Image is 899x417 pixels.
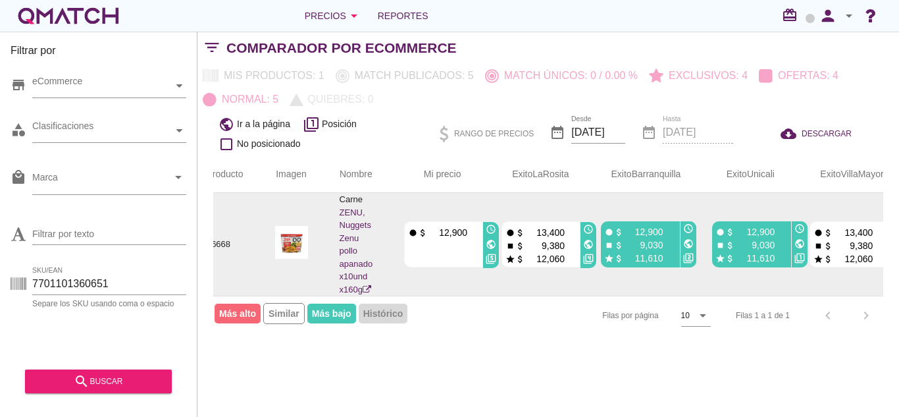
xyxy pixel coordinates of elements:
[550,125,565,140] i: date_range
[782,7,803,23] i: redeem
[218,136,234,152] i: check_box_outline_blank
[614,254,624,264] i: attach_money
[525,252,565,265] p: 12,060
[823,254,833,264] i: attach_money
[25,370,172,393] button: buscar
[823,228,833,238] i: attach_money
[303,117,319,132] i: filter_1
[794,223,805,234] i: access_time
[11,77,26,93] i: store
[583,254,594,264] i: filter_4
[525,239,565,252] p: 9,380
[683,253,694,264] i: filter_2
[715,254,725,264] i: star
[583,224,594,235] i: access_time
[794,238,805,249] i: public
[505,254,515,264] i: star
[683,223,694,234] i: access_time
[226,38,457,59] h2: Comparador por eCommerce
[388,156,486,193] th: Mi precio: Not sorted. Activate to sort ascending.
[715,240,725,250] i: stop
[307,304,356,323] span: Más bajo
[340,208,373,294] a: ZENU, Nuggets Zenu pollo apanado x10und x160g
[372,3,434,29] a: Reportes
[294,3,372,29] button: Precios
[340,193,373,206] p: Carne
[794,156,899,193] th: ExitoVillaMayor: Not sorted. Activate to sort ascending.
[735,225,775,238] p: 12,900
[74,374,90,389] i: search
[813,241,823,251] i: stop
[505,228,515,238] i: fiber_manual_record
[237,117,290,131] span: Ir a la página
[841,8,857,24] i: arrow_drop_down
[604,254,614,264] i: star
[525,226,565,239] p: 13,400
[696,156,794,193] th: ExitoUnicali: Not sorted. Activate to sort ascending.
[833,239,873,252] p: 9,380
[237,137,301,151] span: No posicionado
[359,304,408,323] span: Histórico
[735,252,775,265] p: 11,610
[486,239,496,250] i: public
[681,310,690,321] div: 10
[170,169,186,185] i: arrow_drop_down
[32,300,186,308] div: Separe los SKU usando coma o espacio
[263,303,305,324] span: Similar
[11,169,26,185] i: local_mall
[773,68,838,84] p: Ofertas: 4
[259,156,324,193] th: Imagen: Not sorted.
[833,252,873,265] p: 12,060
[614,227,624,237] i: attach_money
[418,228,428,238] i: attach_money
[802,128,852,140] span: DESCARGAR
[794,253,805,264] i: filter_1
[624,252,663,265] p: 11,610
[815,7,841,25] i: person
[736,310,790,321] div: Filas 1 a 1 de 1
[215,304,261,323] span: Más alto
[11,43,186,64] h3: Filtrar por
[781,126,802,142] i: cloud_download
[322,117,357,131] span: Posición
[583,239,594,250] i: public
[813,228,823,238] i: fiber_manual_record
[346,8,362,24] i: arrow_drop_down
[604,227,614,237] i: fiber_manual_record
[428,226,467,239] p: 12,900
[486,156,584,193] th: ExitoLaRosita: Not sorted. Activate to sort ascending.
[754,64,844,88] button: Ofertas: 4
[486,254,496,264] i: filter_5
[683,238,694,249] i: public
[16,3,121,29] a: white-qmatch-logo
[695,308,711,323] i: arrow_drop_down
[505,241,515,251] i: stop
[378,8,428,24] span: Reportes
[515,241,525,251] i: attach_money
[184,238,244,251] p: 3546668
[833,226,873,239] p: 13,400
[735,238,775,252] p: 9,030
[197,88,284,111] button: Normal: 5
[499,68,638,84] p: Match únicos: 0 / 0.00 %
[663,68,748,84] p: Exclusivos: 4
[275,226,308,259] img: 3546668_421.jpg
[515,254,525,264] i: attach_money
[614,240,624,250] i: attach_money
[624,225,663,238] p: 12,900
[604,240,614,250] i: stop
[644,64,754,88] button: Exclusivos: 4
[715,227,725,237] i: fiber_manual_record
[324,156,389,193] th: Nombre: Not sorted.
[770,122,862,146] button: DESCARGAR
[515,228,525,238] i: attach_money
[823,241,833,251] i: attach_money
[197,47,226,48] i: filter_list
[471,296,711,335] div: Filas por página
[486,224,496,235] i: access_time
[725,254,735,264] i: attach_money
[168,156,259,193] th: Id de producto: Not sorted.
[217,92,278,107] p: Normal: 5
[218,117,234,132] i: public
[624,238,663,252] p: 9,030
